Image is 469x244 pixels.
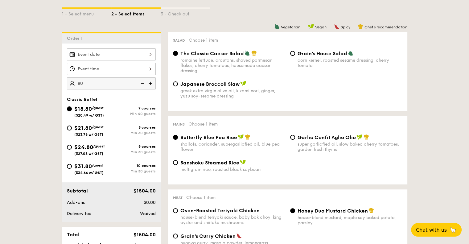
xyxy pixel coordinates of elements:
span: ($23.76 w/ GST) [74,132,103,137]
span: Add-ons [67,200,85,205]
span: Chef's recommendation [364,25,407,29]
span: $21.80 [74,125,92,131]
span: Oven-Roasted Teriyaki Chicken [180,208,260,213]
input: Oven-Roasted Teriyaki Chickenhouse-blend teriyaki sauce, baby bok choy, king oyster and shiitake ... [173,208,178,213]
button: Chat with us🦙 [411,223,462,237]
span: Delivery fee [67,211,91,216]
div: 7 courses [111,106,156,110]
input: Butterfly Blue Pea Riceshallots, coriander, supergarlicfied oil, blue pea flower [173,135,178,140]
input: $31.80/guest($34.66 w/ GST)10 coursesMin 30 guests [67,164,72,169]
span: Vegetarian [281,25,300,29]
input: Japanese Broccoli Slawgreek extra virgin olive oil, kizami nori, ginger, yuzu soy-sesame dressing [173,81,178,86]
span: ($20.49 w/ GST) [74,113,104,118]
input: Event time [67,63,156,75]
div: 3 - Check out [161,9,210,17]
span: Chat with us [416,227,447,233]
span: Sanshoku Steamed Rice [180,160,239,166]
span: $18.80 [74,105,92,112]
div: Min 30 guests [111,131,156,135]
div: 9 courses [111,144,156,149]
img: icon-vegan.f8ff3823.svg [240,81,246,86]
div: house-blend teriyaki sauce, baby bok choy, king oyster and shiitake mushrooms [180,215,285,225]
span: Subtotal [67,188,88,194]
div: corn kernel, roasted sesame dressing, cherry tomato [298,58,402,68]
img: icon-chef-hat.a58ddaea.svg [358,24,363,29]
span: Classic Buffet [67,97,97,102]
span: Japanese Broccoli Slaw [180,81,240,87]
img: icon-chef-hat.a58ddaea.svg [245,134,250,140]
img: icon-chef-hat.a58ddaea.svg [251,50,257,56]
input: $24.80/guest($27.03 w/ GST)9 coursesMin 30 guests [67,145,72,150]
input: Honey Duo Mustard Chickenhouse-blend mustard, maple soy baked potato, parsley [290,208,295,213]
span: Order 1 [67,36,85,41]
img: icon-reduce.1d2dbef1.svg [137,77,146,89]
img: icon-vegan.f8ff3823.svg [308,24,314,29]
span: Butterfly Blue Pea Rice [180,134,237,140]
span: Vegan [315,25,327,29]
input: $18.80/guest($20.49 w/ GST)7 coursesMin 40 guests [67,106,72,111]
input: $21.80/guest($23.76 w/ GST)8 coursesMin 30 guests [67,126,72,130]
img: icon-spicy.37a8142b.svg [334,24,339,29]
div: 2 - Select items [111,9,161,17]
span: Grain's Curry Chicken [180,233,236,239]
span: Spicy [341,25,350,29]
span: Salad [173,38,185,43]
div: Min 40 guests [111,112,156,116]
span: $0.00 [143,200,155,205]
span: Choose 1 item [186,195,216,200]
span: /guest [92,125,104,129]
div: greek extra virgin olive oil, kizami nori, ginger, yuzu soy-sesame dressing [180,88,285,99]
img: icon-spicy.37a8142b.svg [236,233,242,238]
span: Honey Duo Mustard Chicken [298,208,368,214]
input: Event date [67,48,156,60]
div: multigrain rice, roasted black soybean [180,167,285,172]
div: romaine lettuce, croutons, shaved parmesan flakes, cherry tomatoes, housemade caesar dressing [180,58,285,73]
img: icon-vegan.f8ff3823.svg [238,134,244,140]
span: Total [67,232,80,238]
input: Grain's House Saladcorn kernel, roasted sesame dressing, cherry tomato [290,51,295,56]
span: Waived [140,211,155,216]
span: Grain's House Salad [298,51,347,56]
span: $1504.00 [133,232,155,238]
span: $31.80 [74,163,92,170]
img: icon-add.58712e84.svg [146,77,156,89]
img: icon-vegetarian.fe4039eb.svg [348,50,353,56]
input: Sanshoku Steamed Ricemultigrain rice, roasted black soybean [173,160,178,165]
span: 🦙 [449,226,457,234]
span: Choose 1 item [188,122,218,127]
img: icon-vegan.f8ff3823.svg [240,159,246,165]
img: icon-vegetarian.fe4039eb.svg [245,50,250,56]
span: ($27.03 w/ GST) [74,151,103,156]
span: Garlic Confit Aglio Olio [298,134,356,140]
div: house-blend mustard, maple soy baked potato, parsley [298,215,402,225]
span: $24.80 [74,144,93,151]
span: ($34.66 w/ GST) [74,171,104,175]
span: /guest [93,144,105,148]
span: $1504.00 [133,188,155,194]
img: icon-vegetarian.fe4039eb.svg [274,24,280,29]
img: icon-chef-hat.a58ddaea.svg [368,208,374,213]
span: /guest [92,163,104,167]
span: Mains [173,122,185,126]
span: The Classic Caesar Salad [180,51,244,56]
div: 10 courses [111,163,156,168]
input: Number of guests [67,77,156,89]
img: icon-chef-hat.a58ddaea.svg [364,134,369,140]
input: Grain's Curry Chickennyonya curry, masala powder, lemongrass [173,234,178,238]
span: /guest [92,106,104,110]
div: Min 30 guests [111,150,156,154]
span: Meat [173,196,183,200]
img: icon-vegan.f8ff3823.svg [356,134,363,140]
div: Min 30 guests [111,169,156,173]
span: Choose 1 item [189,38,218,43]
div: 1 - Select menu [62,9,111,17]
input: The Classic Caesar Saladromaine lettuce, croutons, shaved parmesan flakes, cherry tomatoes, house... [173,51,178,56]
div: super garlicfied oil, slow baked cherry tomatoes, garden fresh thyme [298,142,402,152]
div: 8 courses [111,125,156,130]
div: shallots, coriander, supergarlicfied oil, blue pea flower [180,142,285,152]
input: Garlic Confit Aglio Oliosuper garlicfied oil, slow baked cherry tomatoes, garden fresh thyme [290,135,295,140]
